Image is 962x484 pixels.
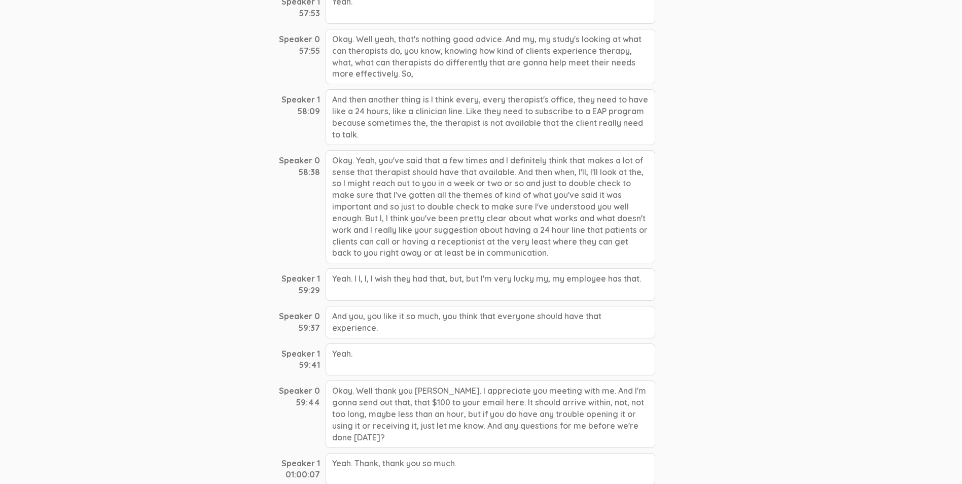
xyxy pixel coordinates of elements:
div: Speaker 1 [279,273,320,285]
div: Speaker 1 [279,348,320,360]
div: Okay. Well yeah, that's nothing good advice. And my, my study's looking at what can therapists do... [326,29,655,84]
div: Speaker 1 [279,94,320,106]
div: Yeah. I I, I, I wish they had that, but, but I'm very lucky my, my employee has that. [326,268,655,301]
div: 59:37 [279,322,320,334]
div: 59:29 [279,285,320,296]
div: 58:09 [279,106,320,117]
div: 57:55 [279,45,320,57]
div: Speaker 0 [279,155,320,166]
div: 59:44 [279,397,320,408]
div: 59:41 [279,359,320,371]
div: Speaker 0 [279,310,320,322]
div: 58:38 [279,166,320,178]
div: Speaker 0 [279,385,320,397]
div: And then another thing is I think every, every therapist's office, they need to have like a 24 ho... [326,89,655,145]
iframe: Chat Widget [911,435,962,484]
div: Okay. Well thank you [PERSON_NAME]. I appreciate you meeting with me. And I'm gonna send out that... [326,381,655,447]
div: Yeah. [326,343,655,376]
div: 57:53 [279,8,320,19]
div: 01:00:07 [279,469,320,480]
div: Speaker 0 [279,33,320,45]
div: Speaker 1 [279,458,320,469]
div: And you, you like it so much, you think that everyone should have that experience. [326,306,655,338]
div: Okay. Yeah, you've said that a few times and I definitely think that makes a lot of sense that th... [326,150,655,264]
